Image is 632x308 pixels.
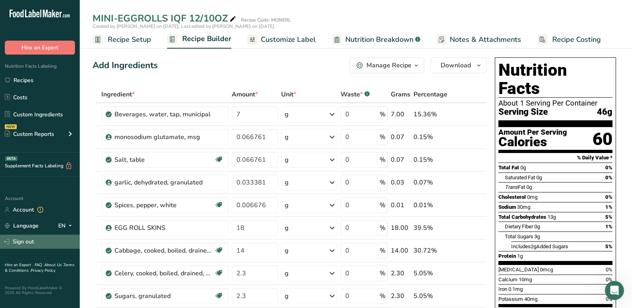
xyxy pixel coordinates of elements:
div: 0.07 [391,155,410,165]
h1: Nutrition Facts [498,61,612,98]
div: 0.07% [413,178,449,187]
a: Terms & Conditions . [5,262,75,273]
span: 0% [605,194,612,200]
div: 30.72% [413,246,449,255]
span: 0% [606,277,612,282]
div: Cabbage, cooked, boiled, drained, without salt [114,246,214,255]
span: 30mg [517,204,530,210]
span: 10mg [519,277,532,282]
div: Recipe Code: MONERL [241,16,291,24]
div: monosodium glutamate, msg [114,132,214,142]
div: 0.01% [413,200,449,210]
div: Beverages, water, tap, municipal [114,110,214,119]
span: 5% [605,214,612,220]
div: 0.03 [391,178,410,187]
span: 2g [531,243,536,249]
a: Privacy Policy [31,268,55,273]
div: g [285,110,289,119]
div: Sugars, granulated [114,291,214,301]
section: % Daily Value * [498,153,612,163]
span: 0mcg [540,267,553,273]
div: garlic, dehydrated, granulated [114,178,214,187]
span: 1g [517,253,523,259]
div: Celery, cooked, boiled, drained, without salt [114,269,214,278]
span: 13g [547,214,556,220]
div: EGG ROLL SKINS [114,223,214,233]
span: Recipe Setup [108,34,151,45]
span: Ingredient [101,90,135,99]
div: 18.00 [391,223,410,233]
a: Language [5,219,39,233]
a: Recipe Costing [537,31,601,49]
span: 0.1mg [508,286,523,292]
span: 0% [605,165,612,171]
span: Created by [PERSON_NAME] on [DATE], Last edited by [PERSON_NAME] on [DATE] [93,23,274,29]
span: Amount [232,90,258,99]
iframe: Intercom live chat [605,281,624,300]
div: g [285,223,289,233]
div: g [285,200,289,210]
a: Nutrition Breakdown [332,31,420,49]
div: 39.5% [413,223,449,233]
a: Customize Label [247,31,316,49]
span: 40mg [524,296,537,302]
div: 0.15% [413,155,449,165]
span: Total Fat [498,165,519,171]
div: 0.07 [391,132,410,142]
div: Powered By FoodLabelMaker © 2025 All Rights Reserved [5,286,75,295]
div: Calories [498,136,567,148]
div: g [285,155,289,165]
div: 14.00 [391,246,410,255]
span: 0g [526,184,532,190]
span: 0g [520,165,526,171]
a: FAQ . [35,262,44,268]
span: Fat [505,184,525,190]
span: Serving Size [498,107,548,117]
div: 5.05% [413,269,449,278]
span: 0g [536,175,542,180]
div: 5.05% [413,291,449,301]
button: Download [431,57,487,73]
div: Add Ingredients [93,59,158,72]
span: Download [441,61,471,70]
a: Recipe Builder [167,30,231,49]
span: 0mg [527,194,537,200]
span: Percentage [413,90,447,99]
div: 0.01 [391,200,410,210]
div: Custom Reports [5,130,54,138]
div: Waste [341,90,370,99]
span: Total Sugars [505,233,533,239]
span: Protein [498,253,516,259]
div: EN [58,221,75,231]
span: Sodium [498,204,516,210]
div: g [285,178,289,187]
a: Recipe Setup [93,31,151,49]
button: Manage Recipe [350,57,424,73]
div: About 1 Serving Per Container [498,99,612,107]
div: 15.36% [413,110,449,119]
div: 2.30 [391,269,410,278]
div: NEW [5,124,17,129]
i: Trans [505,184,518,190]
div: MINI-EGGROLLS IQF 12/10OZ [93,11,238,26]
div: 7.00 [391,110,410,119]
div: Salt, table [114,155,214,165]
div: g [285,269,289,278]
span: 46g [597,107,612,117]
div: Manage Recipe [366,61,411,70]
span: 1% [605,224,612,230]
a: About Us . [44,262,63,268]
a: Hire an Expert . [5,262,33,268]
span: [MEDICAL_DATA] [498,267,539,273]
button: Hire an Expert [5,41,75,55]
div: g [285,291,289,301]
span: 1% [605,204,612,210]
span: 0% [605,175,612,180]
a: Notes & Attachments [436,31,521,49]
div: Amount Per Serving [498,129,567,136]
span: 0g [534,224,540,230]
div: BETA [5,156,18,161]
div: 60 [593,129,612,150]
span: Saturated Fat [505,175,535,180]
span: Grams [391,90,410,99]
